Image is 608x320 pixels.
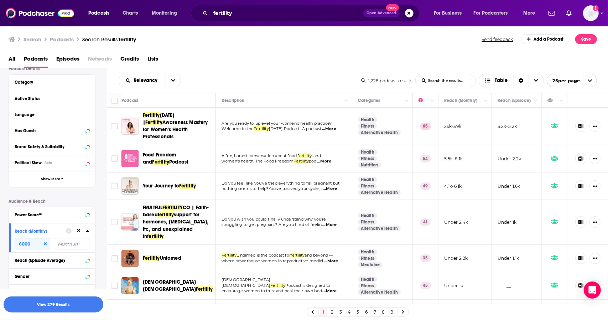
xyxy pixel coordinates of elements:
p: Under 2.2k [498,156,521,162]
span: Fertility [143,112,160,118]
a: Show notifications dropdown [563,7,575,19]
div: Reach (Monthly) [444,96,477,105]
button: View 279 Results [4,296,103,313]
input: Minimum [15,238,50,249]
span: fertility [158,212,174,218]
a: Brand Safety & Suitability [15,142,89,151]
a: Fitness [358,123,377,129]
span: Do you feel like you've tried everything to fall pregnant but [222,181,339,186]
a: 1 [320,308,327,316]
div: Reach (Episode Average) [15,258,83,263]
button: Column Actions [531,97,540,105]
p: Under 1.1k [498,255,519,261]
span: All [9,53,15,68]
span: Toggle select row [111,183,118,189]
button: Column Actions [402,97,411,105]
span: Toggle select row [111,155,118,162]
p: 65 [420,123,431,130]
span: Fertility [152,159,170,165]
p: 3.2k-5.2k [498,123,517,129]
span: FRUITFUL [143,205,162,211]
span: Fertility [145,119,162,125]
p: 4.1k-6.1k [444,183,462,189]
img: Fertility Untamed [121,250,139,267]
a: 4 [346,308,353,316]
button: open menu [147,7,186,19]
span: Podcast [169,159,188,165]
button: Show More Button [589,120,601,132]
input: Search podcasts, credits, & more... [211,7,363,19]
span: Fertility [143,255,160,261]
button: Show profile menu [583,5,599,21]
span: For Podcasters [474,8,508,18]
a: 3 [337,308,344,316]
div: Power Score [419,96,428,105]
a: Add a Podcast [521,34,570,44]
img: Goddess Momma Fertility Podcast [121,277,139,294]
span: Podcast is designed to [286,283,331,288]
div: Search Results: [82,36,136,43]
div: Has Guests [15,128,83,133]
span: Open Advanced [367,11,396,15]
span: Fertility [196,286,213,292]
p: Under 2.2k [444,255,468,261]
a: 8 [380,308,387,316]
div: Reach (Episode) [498,96,531,105]
a: Show notifications dropdown [546,7,558,19]
span: A fun, honest conversation about food, [222,153,298,158]
a: FertilityUntamed [143,255,181,262]
img: FRUITFUL FERTILITY CO | Faith-based fertility support for hormones, ovulation, ttc, and unexplain... [121,213,139,231]
div: Category [15,80,85,85]
button: Reach (Episode Average) [15,256,89,264]
button: Choose View [479,74,544,87]
span: [DEMOGRAPHIC_DATA] [DEMOGRAPHIC_DATA] [222,277,270,288]
span: struggling to get pregnant? Are you tired of feelin [222,222,322,227]
span: fertility [119,36,136,43]
span: support for hormones, [MEDICAL_DATA], ttc, and unexplained in [143,212,208,239]
div: Gender [15,274,83,279]
span: FERTILITY [162,205,183,211]
a: Search Results:fertility [82,36,136,43]
a: Health [358,277,377,282]
div: Search podcasts, credits, & more... [198,5,426,21]
span: women’s health. The Food Freedom [222,159,293,164]
p: Under 1.6k [498,183,520,189]
a: Alternative Health [358,289,401,295]
button: open menu [83,7,119,19]
p: Audience & Reach [9,199,95,204]
button: Power Score™ [15,210,89,219]
p: 5.5k-8.1k [444,156,463,162]
span: Awareness Mastery for Women's Health Professionals [143,119,208,140]
a: Fitness [358,283,377,289]
a: 5 [354,308,362,316]
button: open menu [547,74,597,87]
p: 54 [420,155,431,162]
a: Podcasts [24,53,48,68]
span: ...More [323,186,337,192]
span: Fertility [222,253,237,258]
button: Show More Button [589,153,601,164]
p: 49 [420,182,431,190]
span: ...More [317,159,331,164]
button: Age [15,288,89,296]
button: Send feedback [480,36,515,42]
input: Maximum [54,238,89,249]
a: Health [358,213,377,218]
span: Toggle select row [111,283,118,289]
a: Food Freedom and Fertility Podcast [121,150,139,167]
span: Podcast [213,286,232,292]
p: 26k-39k [444,123,461,129]
span: Relevancy [134,78,160,83]
button: Show More Button [589,180,601,192]
button: Show More Button [589,216,601,228]
button: Political SkewBeta [15,158,89,167]
img: Podchaser - Follow, Share and Rate Podcasts [6,6,74,20]
a: Credits [120,53,139,68]
img: Fertility Friday | Fertility Awareness Mastery for Women's Health Professionals [121,118,139,135]
button: Has Guests [15,126,89,135]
